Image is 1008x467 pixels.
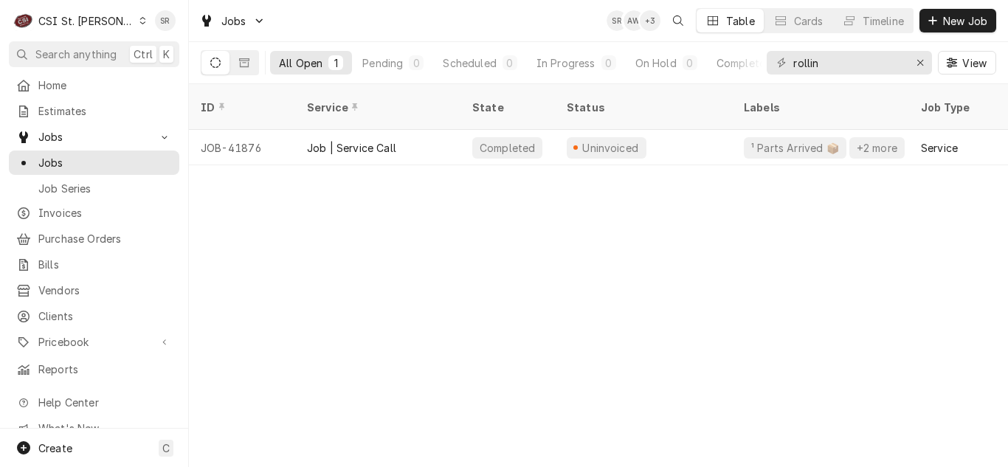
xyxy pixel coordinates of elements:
[9,330,179,354] a: Go to Pricebook
[38,77,172,93] span: Home
[279,55,322,71] div: All Open
[938,51,996,75] button: View
[9,176,179,201] a: Job Series
[38,442,72,454] span: Create
[9,416,179,440] a: Go to What's New
[189,130,295,165] div: JOB-41876
[155,10,176,31] div: Stephani Roth's Avatar
[38,421,170,436] span: What's New
[607,10,627,31] div: Stephani Roth's Avatar
[38,362,172,377] span: Reports
[472,100,543,115] div: State
[624,10,644,31] div: AW
[193,9,272,33] a: Go to Jobs
[35,46,117,62] span: Search anything
[478,140,536,156] div: Completed
[9,304,179,328] a: Clients
[855,140,899,156] div: +2 more
[666,9,690,32] button: Open search
[9,357,179,381] a: Reports
[505,55,514,71] div: 0
[9,226,179,251] a: Purchase Orders
[940,13,990,29] span: New Job
[750,140,840,156] div: ¹ Parts Arrived 📦
[567,100,717,115] div: Status
[443,55,496,71] div: Scheduled
[362,55,403,71] div: Pending
[162,440,170,456] span: C
[959,55,990,71] span: View
[38,283,172,298] span: Vendors
[38,257,172,272] span: Bills
[38,13,134,29] div: CSI St. [PERSON_NAME]
[640,10,660,31] div: + 3
[921,100,992,115] div: Job Type
[9,201,179,225] a: Invoices
[908,51,932,75] button: Erase input
[38,308,172,324] span: Clients
[624,10,644,31] div: Alexandria Wilp's Avatar
[919,9,996,32] button: New Job
[201,100,280,115] div: ID
[9,390,179,415] a: Go to Help Center
[38,129,150,145] span: Jobs
[863,13,904,29] div: Timeline
[38,231,172,246] span: Purchase Orders
[155,10,176,31] div: SR
[635,55,677,71] div: On Hold
[221,13,246,29] span: Jobs
[307,100,446,115] div: Service
[9,278,179,302] a: Vendors
[9,41,179,67] button: Search anythingCtrlK
[13,10,34,31] div: C
[163,46,170,62] span: K
[686,55,694,71] div: 0
[412,55,421,71] div: 0
[9,151,179,175] a: Jobs
[9,73,179,97] a: Home
[726,13,755,29] div: Table
[38,181,172,196] span: Job Series
[134,46,153,62] span: Ctrl
[38,334,150,350] span: Pricebook
[9,99,179,123] a: Estimates
[38,155,172,170] span: Jobs
[536,55,596,71] div: In Progress
[38,103,172,119] span: Estimates
[13,10,34,31] div: CSI St. Louis's Avatar
[604,55,613,71] div: 0
[921,140,958,156] div: Service
[794,13,824,29] div: Cards
[744,100,897,115] div: Labels
[38,395,170,410] span: Help Center
[717,55,772,71] div: Completed
[9,252,179,277] a: Bills
[793,51,904,75] input: Keyword search
[307,140,396,156] div: Job | Service Call
[38,205,172,221] span: Invoices
[9,125,179,149] a: Go to Jobs
[331,55,340,71] div: 1
[607,10,627,31] div: SR
[581,140,641,156] div: Uninvoiced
